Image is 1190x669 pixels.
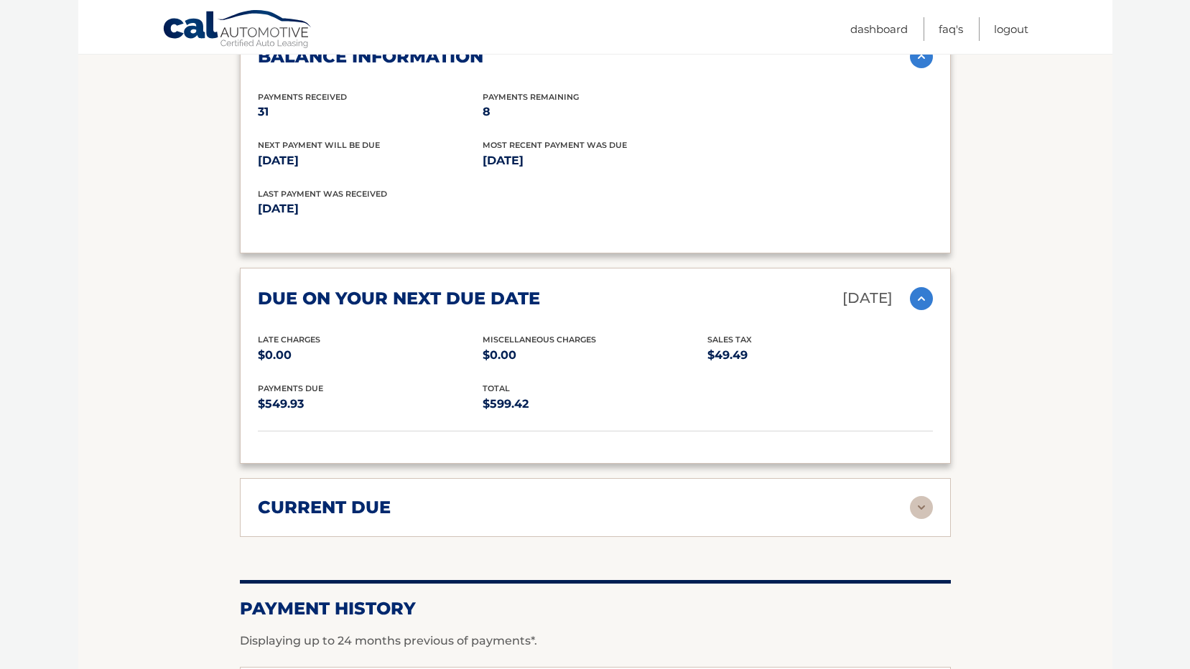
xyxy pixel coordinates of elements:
p: $0.00 [258,345,483,365]
h2: balance information [258,46,483,67]
span: Late Charges [258,334,320,345]
img: accordion-active.svg [910,287,933,310]
p: $549.93 [258,394,483,414]
img: accordion-active.svg [910,45,933,68]
span: Last Payment was received [258,189,387,199]
p: $599.42 [483,394,707,414]
a: Logout [994,17,1028,41]
span: Payments Remaining [483,92,579,102]
p: [DATE] [258,199,595,219]
p: [DATE] [258,151,483,171]
img: accordion-rest.svg [910,496,933,519]
span: total [483,383,510,393]
h2: current due [258,497,391,518]
h2: due on your next due date [258,288,540,309]
a: FAQ's [939,17,963,41]
a: Dashboard [850,17,908,41]
p: [DATE] [842,286,893,311]
p: $0.00 [483,345,707,365]
span: Most Recent Payment Was Due [483,140,627,150]
span: Payments Received [258,92,347,102]
span: Next Payment will be due [258,140,380,150]
h2: Payment History [240,598,951,619]
p: 8 [483,102,707,122]
p: 31 [258,102,483,122]
p: [DATE] [483,151,707,171]
p: $49.49 [707,345,932,365]
span: Miscellaneous Charges [483,334,596,345]
span: Sales Tax [707,334,752,345]
span: Payments Due [258,383,323,393]
a: Cal Automotive [162,9,313,51]
p: Displaying up to 24 months previous of payments*. [240,632,951,650]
